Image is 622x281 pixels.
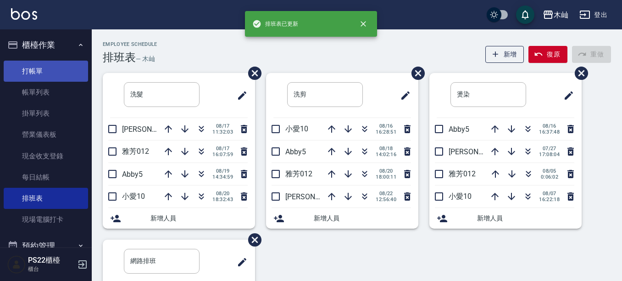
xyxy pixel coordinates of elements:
span: 雅芳012 [285,169,312,178]
input: 排版標題 [287,82,363,107]
span: 08/07 [539,191,560,197]
span: 08/17 [212,123,233,129]
span: 14:34:59 [212,174,233,180]
p: 櫃台 [28,265,75,273]
input: 排版標題 [124,249,200,274]
span: 小愛10 [449,192,472,201]
span: 小愛10 [122,192,145,201]
span: 修改班表的標題 [231,251,248,273]
button: 登出 [576,6,611,23]
span: 16:37:48 [539,129,560,135]
span: [PERSON_NAME]7 [449,147,508,156]
span: 07/27 [539,146,560,152]
button: close [353,14,373,34]
span: 08/17 [212,146,233,152]
button: save [516,6,534,24]
a: 現金收支登錄 [4,146,88,167]
span: 16:07:59 [212,152,233,157]
h6: — 木屾 [136,54,155,64]
span: 08/22 [376,191,396,197]
span: 12:56:40 [376,197,396,202]
span: 排班表已更新 [252,19,298,28]
span: 18:00:11 [376,174,396,180]
span: 16:28:51 [376,129,396,135]
span: 小愛10 [285,124,308,133]
span: 新增人員 [477,214,574,223]
span: 雅芳012 [122,147,149,156]
span: Abby5 [449,125,469,134]
button: 櫃檯作業 [4,33,88,57]
a: 帳單列表 [4,82,88,103]
span: 08/20 [212,191,233,197]
span: 新增人員 [150,214,248,223]
span: [PERSON_NAME]7 [122,125,181,134]
span: 修改班表的標題 [231,84,248,107]
span: 08/20 [376,168,396,174]
span: Abby5 [122,170,143,179]
h3: 排班表 [103,51,136,64]
span: 08/18 [376,146,396,152]
div: 新增人員 [103,208,255,229]
a: 現場電腦打卡 [4,209,88,230]
button: 木屾 [539,6,572,24]
button: 預約管理 [4,234,88,258]
div: 新增人員 [266,208,418,229]
span: 08/05 [539,168,560,174]
input: 排版標題 [450,82,526,107]
div: 新增人員 [429,208,582,229]
span: 刪除班表 [241,226,263,253]
a: 營業儀表板 [4,124,88,145]
span: 刪除班表 [568,60,589,87]
span: 0:06:02 [539,174,560,180]
span: Abby5 [285,147,306,156]
span: [PERSON_NAME]7 [285,192,344,201]
span: 修改班表的標題 [558,84,574,107]
span: 刪除班表 [241,60,263,87]
span: 08/19 [212,168,233,174]
div: 木屾 [554,9,568,21]
span: 11:32:03 [212,129,233,135]
img: Person [7,255,26,274]
h2: Employee Schedule [103,41,157,47]
span: 修改班表的標題 [394,84,411,107]
span: 17:08:04 [539,152,560,157]
img: Logo [11,8,37,20]
span: 雅芳012 [449,169,476,178]
span: 16:22:18 [539,197,560,202]
a: 打帳單 [4,61,88,82]
span: 08/16 [376,123,396,129]
span: 新增人員 [314,214,411,223]
h5: PS22櫃檯 [28,256,75,265]
a: 排班表 [4,188,88,209]
span: 14:02:16 [376,152,396,157]
span: 刪除班表 [405,60,426,87]
input: 排版標題 [124,82,200,107]
a: 掛單列表 [4,103,88,124]
a: 每日結帳 [4,167,88,188]
span: 08/16 [539,123,560,129]
span: 18:32:43 [212,197,233,202]
button: 新增 [485,46,524,63]
button: 復原 [528,46,567,63]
